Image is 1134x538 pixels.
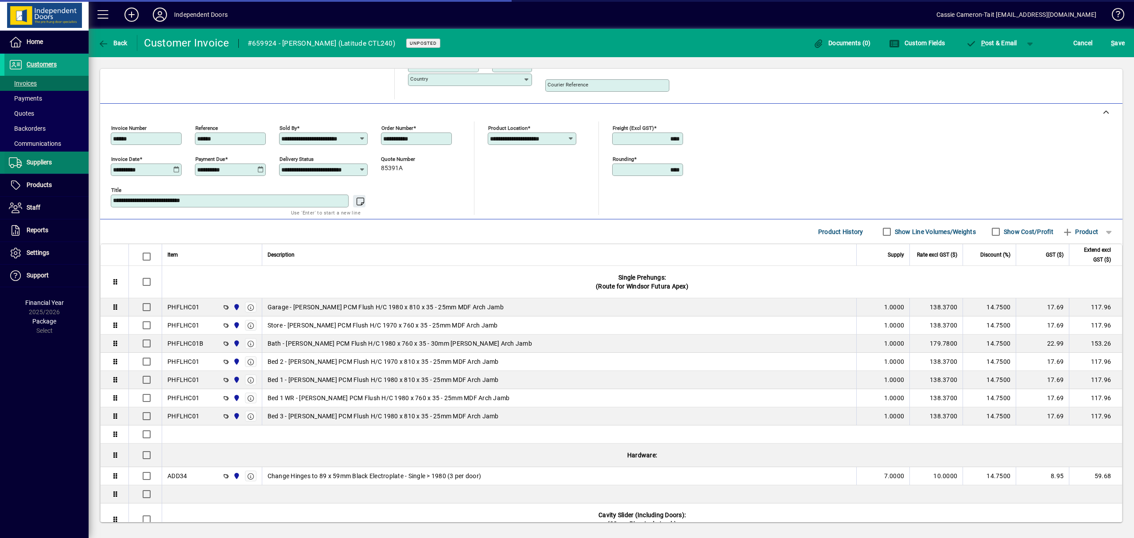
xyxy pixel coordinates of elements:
span: Item [167,250,178,260]
span: Payments [9,95,42,102]
button: Profile [146,7,174,23]
span: 1.0000 [884,339,905,348]
span: Communications [9,140,61,147]
td: 117.96 [1069,371,1122,389]
span: 1.0000 [884,375,905,384]
div: 138.3700 [915,357,957,366]
label: Show Line Volumes/Weights [893,227,976,236]
td: 17.69 [1016,407,1069,425]
mat-label: Freight (excl GST) [613,125,654,131]
td: 14.7500 [963,467,1016,485]
div: 138.3700 [915,321,957,330]
td: 8.95 [1016,467,1069,485]
mat-label: Delivery status [280,156,314,162]
td: 14.7500 [963,389,1016,407]
td: 59.68 [1069,467,1122,485]
td: 14.7500 [963,298,1016,316]
span: Quote number [381,156,434,162]
div: 138.3700 [915,303,957,312]
button: Post & Email [961,35,1021,51]
td: 14.7500 [963,353,1016,371]
div: Cassie Cameron-Tait [EMAIL_ADDRESS][DOMAIN_NAME] [936,8,1096,22]
span: Product [1062,225,1098,239]
a: Reports [4,219,89,242]
div: PHFLHC01 [167,375,199,384]
div: #659924 - [PERSON_NAME] (Latitude CTL240) [248,36,395,51]
a: Settings [4,242,89,264]
span: Cromwell Central Otago [231,411,241,421]
span: Home [27,38,43,45]
button: Product History [815,224,867,240]
span: Garage - [PERSON_NAME] PCM Flush H/C 1980 x 810 x 35 - 25mm MDF Arch Jamb [268,303,504,312]
a: Communications [4,136,89,151]
div: 179.7800 [915,339,957,348]
td: 117.96 [1069,298,1122,316]
span: Store - [PERSON_NAME] PCM Flush H/C 1970 x 760 x 35 - 25mm MDF Arch Jamb [268,321,498,330]
span: Suppliers [27,159,52,166]
button: Documents (0) [811,35,873,51]
button: Back [96,35,130,51]
button: Save [1109,35,1127,51]
span: Support [27,272,49,279]
span: Bed 1 - [PERSON_NAME] PCM Flush H/C 1980 x 810 x 35 - 25mm MDF Arch Jamb [268,375,499,384]
mat-label: Country [410,76,428,82]
a: Backorders [4,121,89,136]
td: 17.69 [1016,371,1069,389]
mat-label: Rounding [613,156,634,162]
span: Documents (0) [813,39,871,47]
button: Product [1058,224,1103,240]
button: Cancel [1071,35,1095,51]
span: Unposted [410,40,437,46]
span: 1.0000 [884,394,905,402]
a: Support [4,265,89,287]
a: Home [4,31,89,53]
td: 17.69 [1016,389,1069,407]
div: Independent Doors [174,8,228,22]
app-page-header-button: Back [89,35,137,51]
mat-label: Reference [195,125,218,131]
td: 14.7500 [963,407,1016,425]
span: Cromwell Central Otago [231,393,241,403]
mat-hint: Use 'Enter' to start a new line [291,207,361,218]
div: PHFLHC01 [167,394,199,402]
td: 14.7500 [963,335,1016,353]
span: Supply [888,250,904,260]
span: 1.0000 [884,412,905,421]
div: PHFLHC01B [167,339,203,348]
mat-label: Courier Reference [548,82,588,88]
a: Suppliers [4,152,89,174]
span: Settings [27,249,49,256]
a: Payments [4,91,89,106]
span: Extend excl GST ($) [1075,245,1111,265]
span: Package [32,318,56,325]
span: ost & Email [966,39,1017,47]
span: Cromwell Central Otago [231,302,241,312]
span: Rate excl GST ($) [917,250,957,260]
td: 17.69 [1016,316,1069,335]
a: Quotes [4,106,89,121]
button: Custom Fields [887,35,947,51]
span: P [981,39,985,47]
mat-label: Payment due [195,156,225,162]
span: Back [98,39,128,47]
div: ADD34 [167,472,187,480]
div: Customer Invoice [144,36,229,50]
label: Show Cost/Profit [1002,227,1053,236]
span: Cromwell Central Otago [231,339,241,348]
td: 14.7500 [963,371,1016,389]
span: Staff [27,204,40,211]
a: Products [4,174,89,196]
span: 7.0000 [884,472,905,480]
td: 117.96 [1069,407,1122,425]
span: 1.0000 [884,321,905,330]
a: Staff [4,197,89,219]
span: Bed 1 WR - [PERSON_NAME] PCM Flush H/C 1980 x 760 x 35 - 25mm MDF Arch Jamb [268,394,510,402]
span: Cromwell Central Otago [231,375,241,385]
div: PHFLHC01 [167,357,199,366]
div: Single Prehungs: (Route for Windsor Futura Apex) [162,266,1122,298]
span: Invoices [9,80,37,87]
span: Bed 2 - [PERSON_NAME] PCM Flush H/C 1970 x 810 x 35 - 25mm MDF Arch Jamb [268,357,499,366]
mat-label: Product location [488,125,528,131]
span: GST ($) [1046,250,1064,260]
td: 17.69 [1016,353,1069,371]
